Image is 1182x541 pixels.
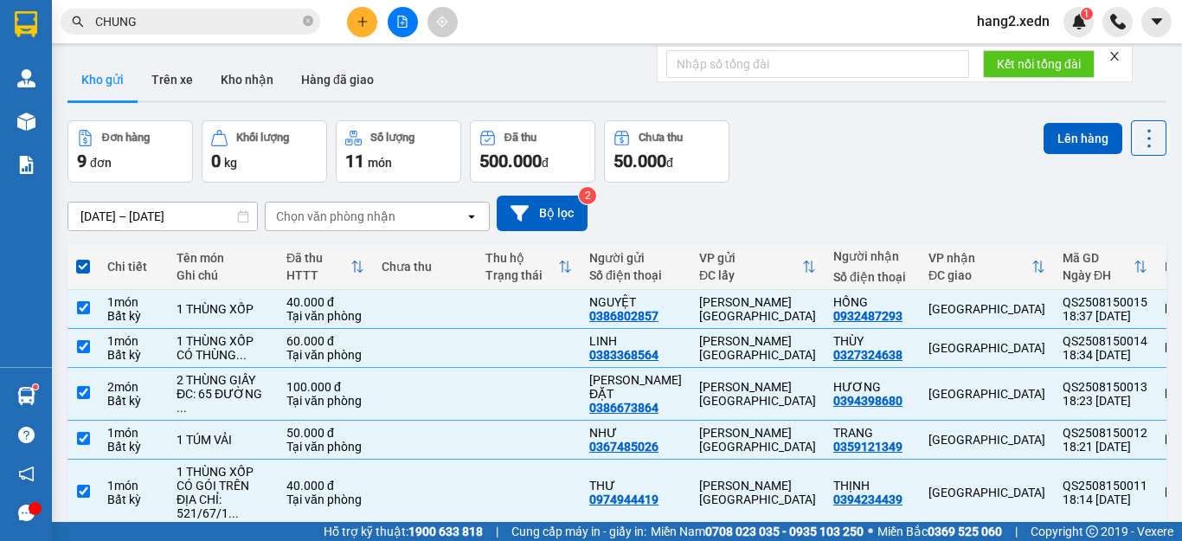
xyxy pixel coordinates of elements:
div: Tại văn phòng [286,309,364,323]
span: 0 [211,151,221,171]
span: message [18,505,35,521]
span: 500.000 [479,151,542,171]
span: aim [436,16,448,28]
div: VP nhận [928,251,1031,265]
div: QS2508150012 [1063,426,1147,440]
button: Kết nối tổng đài [983,50,1095,78]
div: THỊNH [833,479,911,493]
input: Tìm tên, số ĐT hoặc mã đơn [95,12,299,31]
div: QS2508150011 [1063,479,1147,493]
div: LINH [589,334,682,348]
div: 1 món [107,334,159,348]
div: [GEOGRAPHIC_DATA] [928,486,1045,499]
span: 11 [345,151,364,171]
div: NHƯ [589,426,682,440]
div: Chọn văn phòng nhận [276,208,395,225]
strong: 0708 023 035 - 0935 103 250 [705,525,864,538]
th: Toggle SortBy [691,244,825,290]
div: ĐC: 65 ĐƯỜNG SỐ 9-PHƯỜNG TÂY THẠNH-QUẬN TÂN PHÚ [177,387,269,415]
span: Kết nối tổng đài [997,55,1081,74]
div: Trạng thái [485,268,558,282]
span: đ [542,156,549,170]
div: 0932487293 [833,309,903,323]
div: HTTT [286,268,350,282]
span: 50.000 [613,151,666,171]
div: QS2508150013 [1063,380,1147,394]
div: 0386802857 [589,309,658,323]
strong: 0369 525 060 [928,525,1002,538]
sup: 1 [1081,8,1093,20]
div: [PERSON_NAME][GEOGRAPHIC_DATA] [699,334,816,362]
img: solution-icon [17,156,35,174]
div: Bất kỳ [107,348,159,362]
th: Toggle SortBy [1054,244,1156,290]
div: [GEOGRAPHIC_DATA] [928,341,1045,355]
div: Số lượng [370,132,414,144]
div: VP gửi [699,251,802,265]
div: Số điện thoại [833,270,911,284]
div: Tại văn phòng [286,394,364,408]
button: file-add [388,7,418,37]
span: caret-down [1149,14,1165,29]
div: [PERSON_NAME][GEOGRAPHIC_DATA] [699,380,816,408]
img: warehouse-icon [17,113,35,131]
div: 18:21 [DATE] [1063,440,1147,454]
div: Ngày ĐH [1063,268,1134,282]
div: ĐC giao [928,268,1031,282]
span: plus [357,16,369,28]
div: 1 THÙNG XỐP CÓ GÓI TRÊN [177,465,269,493]
sup: 2 [579,187,596,204]
div: TRANG [833,426,911,440]
div: Đơn hàng [102,132,150,144]
div: 0367485026 [589,440,658,454]
button: plus [347,7,377,37]
svg: open [465,209,479,223]
input: Nhập số tổng đài [666,50,969,78]
div: Chi tiết [107,260,159,274]
div: NGUYỆT [589,295,682,309]
sup: 1 [33,384,38,390]
div: 18:37 [DATE] [1063,309,1147,323]
span: Miền Nam [651,522,864,541]
div: 0974944419 [589,493,658,506]
img: warehouse-icon [17,69,35,87]
div: Bất kỳ [107,394,159,408]
span: ⚪️ [868,528,873,535]
span: Cung cấp máy in - giấy in: [511,522,646,541]
div: Bất kỳ [107,493,159,506]
div: ĐC lấy [699,268,802,282]
span: close-circle [303,16,313,26]
span: question-circle [18,427,35,443]
div: Chưa thu [639,132,683,144]
span: món [368,156,392,170]
span: close-circle [303,14,313,30]
div: Chưa thu [382,260,468,274]
div: [GEOGRAPHIC_DATA] [928,302,1045,316]
span: kg [224,156,237,170]
div: ĐỊA CHỈ: 521/67/12 ĐƯỜNG HOÀNG VĂN PHỤ. P4. Q TÂN BÌNH. TPHCM [177,493,269,520]
button: Lên hàng [1044,123,1122,154]
div: [PERSON_NAME][GEOGRAPHIC_DATA] [699,295,816,323]
button: Khối lượng0kg [202,120,327,183]
div: Bất kỳ [107,440,159,454]
div: Đã thu [504,132,536,144]
div: 1 món [107,426,159,440]
span: | [1015,522,1018,541]
div: [GEOGRAPHIC_DATA] [928,387,1045,401]
div: 40.000 đ [286,295,364,309]
div: Tên món [177,251,269,265]
th: Toggle SortBy [920,244,1054,290]
span: ... [228,506,239,520]
div: 40.000 đ [286,479,364,493]
div: Tại văn phòng [286,493,364,506]
th: Toggle SortBy [477,244,581,290]
div: Tại văn phòng [286,440,364,454]
div: 18:34 [DATE] [1063,348,1147,362]
span: ... [177,401,187,415]
div: 1 món [107,295,159,309]
button: Trên xe [138,59,207,100]
span: close [1108,50,1121,62]
div: Tại văn phòng [286,348,364,362]
div: 18:23 [DATE] [1063,394,1147,408]
span: Hỗ trợ kỹ thuật: [324,522,483,541]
